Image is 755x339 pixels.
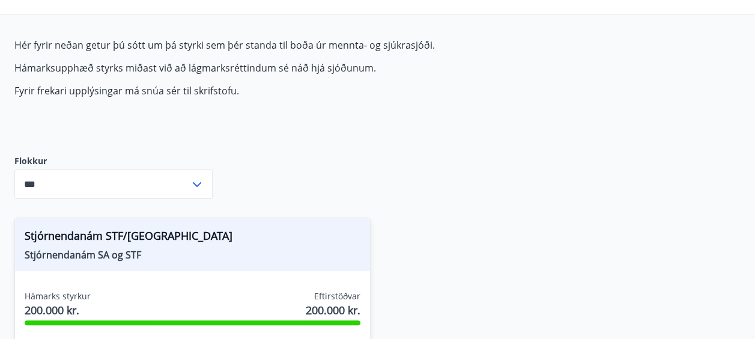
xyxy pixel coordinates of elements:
[14,155,213,167] label: Flokkur
[14,84,581,97] p: Fyrir frekari upplýsingar má snúa sér til skrifstofu.
[14,61,581,75] p: Hámarksupphæð styrks miðast við að lágmarksréttindum sé náð hjá sjóðunum.
[25,302,91,318] span: 200.000 kr.
[25,290,91,302] span: Hámarks styrkur
[306,302,360,318] span: 200.000 kr.
[14,38,581,52] p: Hér fyrir neðan getur þú sótt um þá styrki sem þér standa til boða úr mennta- og sjúkrasjóði.
[314,290,360,302] span: Eftirstöðvar
[25,228,360,248] span: Stjórnendanám STF/[GEOGRAPHIC_DATA]
[25,248,360,261] span: Stjórnendanám SA og STF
